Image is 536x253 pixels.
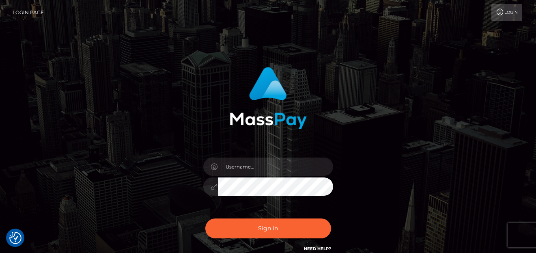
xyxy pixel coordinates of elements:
[218,158,333,176] input: Username...
[205,218,331,238] button: Sign in
[491,4,522,21] a: Login
[304,246,331,251] a: Need Help?
[9,232,22,244] img: Revisit consent button
[9,232,22,244] button: Consent Preferences
[230,67,307,129] img: MassPay Login
[13,4,44,21] a: Login Page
